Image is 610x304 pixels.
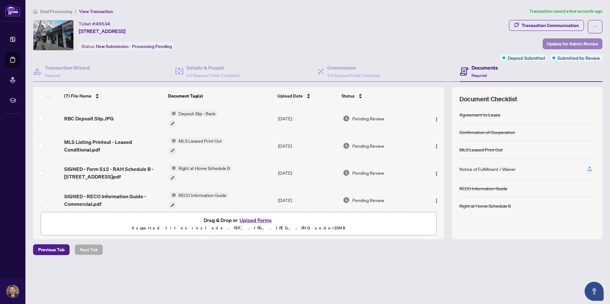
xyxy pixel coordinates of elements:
button: Logo [431,168,442,178]
span: Right at Home Schedule B [176,165,233,172]
button: Update for Admin Review [543,38,602,49]
img: Profile Icon [7,285,19,297]
button: Status IconDeposit Slip - Bank [169,110,218,127]
button: Logo [431,113,442,124]
span: Deposit Slip - Bank [176,110,218,117]
button: Upload Forms [238,216,274,224]
button: Logo [431,141,442,151]
h4: Documents [471,64,498,71]
span: MLS Listing Printout - Leased Conditional.pdf [64,138,164,153]
span: Deal Processing [40,9,72,14]
span: RECO Information Guide [176,192,229,199]
h4: Details & People [186,64,239,71]
span: SIGNED - Form 512 - RAH Schedule B - [STREET_ADDRESS]pdf [64,165,164,180]
span: home [33,9,37,14]
button: Status IconRECO Information Guide [169,192,229,209]
th: Document Tag(s) [166,87,275,105]
span: Status [342,92,355,99]
span: 49534 [96,21,110,27]
span: MLS Leased Print Out [176,137,224,144]
span: View Transaction [79,9,113,14]
img: Status Icon [169,165,176,172]
span: Pending Review [352,115,384,122]
img: Logo [434,171,439,176]
img: Logo [434,144,439,149]
button: Status IconMLS Leased Print Out [169,137,224,154]
td: [DATE] [275,186,340,214]
button: Next Tab [75,244,103,255]
div: Status: [79,42,174,51]
button: Status IconRight at Home Schedule B [169,165,233,182]
img: IMG-E12249391_1.jpg [33,20,73,50]
button: Transaction Communication [509,20,584,31]
span: SIGNED - RECO Information Guide - Commercial.pdf [64,193,164,208]
img: Document Status [343,115,350,122]
li: / [75,8,77,15]
span: Upload Date [277,92,303,99]
img: Document Status [343,169,350,176]
button: Logo [431,195,442,205]
span: Pending Review [352,142,384,149]
img: Logo [434,198,439,203]
th: Upload Date [275,87,339,105]
span: Submitted for Review [558,54,600,61]
p: Supported files include .PDF, .JPG, .JPEG, .PNG under 25 MB [45,224,432,232]
td: [DATE] [275,132,340,159]
span: Pending Review [352,169,384,176]
span: Pending Review [352,197,384,204]
div: RECO Information Guide [459,185,507,192]
img: Logo [434,117,439,122]
img: Document Status [343,197,350,204]
h4: Transaction Wizard [45,64,90,71]
div: Right at Home Schedule B [459,202,511,209]
img: logo [5,5,20,17]
span: [STREET_ADDRESS] [79,27,125,35]
button: Open asap [585,282,604,301]
span: New Submission - Processing Pending [96,44,172,49]
th: (7) File Name [61,87,166,105]
span: Previous Tab [38,245,64,255]
td: [DATE] [275,159,340,187]
span: Required [471,73,487,78]
span: (7) File Name [64,92,91,99]
article: Transaction saved a few seconds ago [529,8,602,15]
span: RBC Deposit Slip.JPG [64,115,114,122]
img: Status Icon [169,137,176,144]
div: Confirmation of Cooperation [459,129,515,136]
div: Agreement to Lease [459,111,500,118]
span: ellipsis [593,24,597,29]
th: Status [339,87,419,105]
img: Status Icon [169,192,176,199]
div: Notice of Fulfillment / Waiver [459,166,516,172]
button: Previous Tab [33,244,70,255]
h4: Commission [327,64,380,71]
span: 2/2 Required Fields Completed [327,73,380,78]
td: [DATE] [275,105,340,132]
span: Drag & Drop or [204,216,274,224]
div: MLS Leased Print Out [459,146,503,153]
div: Transaction Communication [522,20,579,30]
span: Update for Admin Review [547,39,598,49]
span: Document Checklist [459,95,517,104]
span: Deposit Submitted [508,54,545,61]
div: Ticket #: [79,20,110,27]
img: Status Icon [169,110,176,117]
img: Document Status [343,142,350,149]
span: Required [45,73,60,78]
span: Drag & Drop orUpload FormsSupported files include .PDF, .JPG, .JPEG, .PNG under25MB [41,212,436,236]
span: 2/2 Required Fields Completed [186,73,239,78]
